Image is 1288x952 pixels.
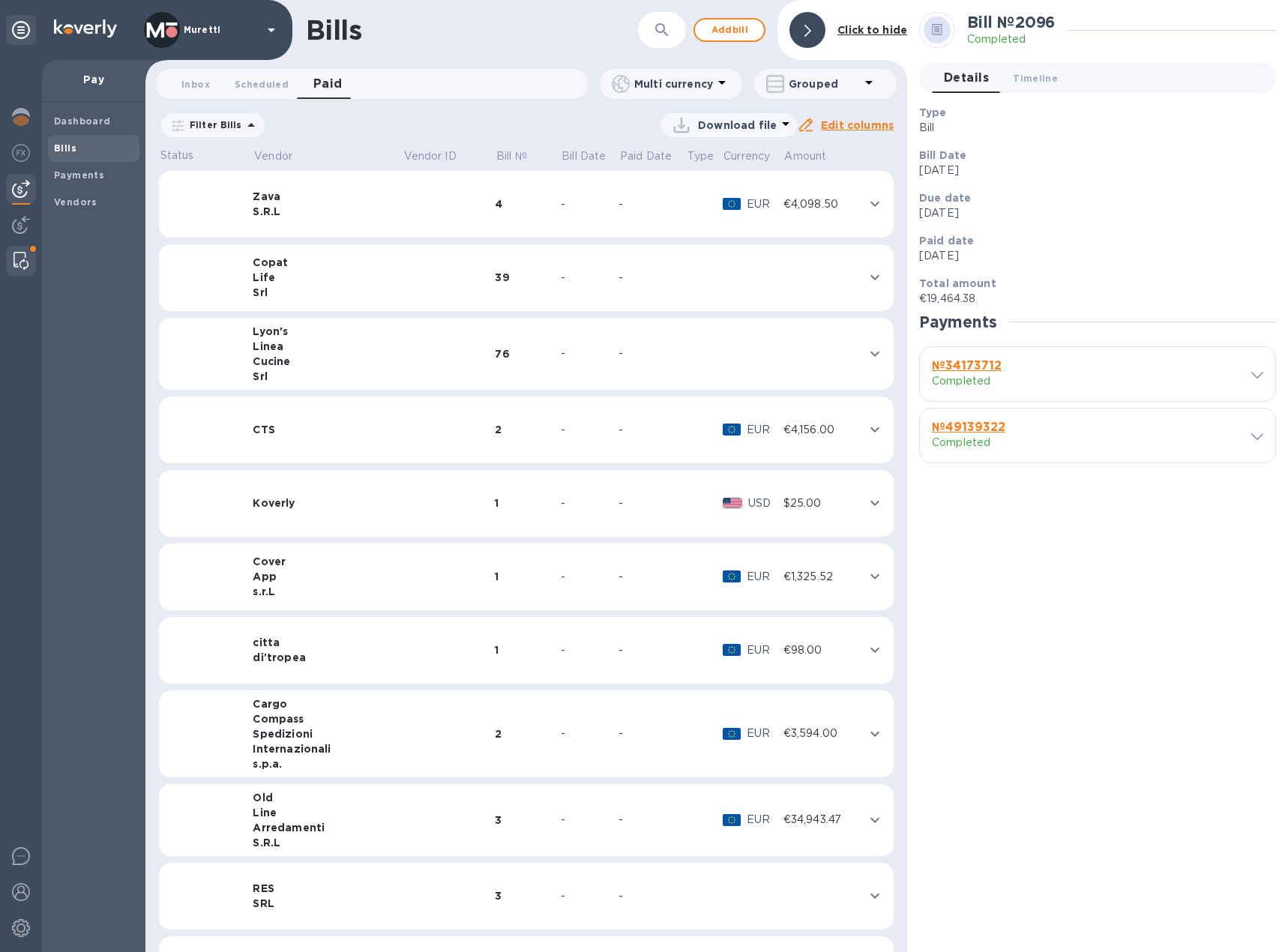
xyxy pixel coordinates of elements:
div: Old [253,790,402,805]
p: Multi currency [634,76,713,91]
div: - [619,196,686,212]
div: - [561,346,619,361]
p: Bill Date [562,148,606,164]
div: Cover [253,554,402,569]
b: № 34173712 [932,358,1002,373]
p: Vendor [254,148,292,164]
div: - [619,495,686,511]
div: s.p.a. [253,756,402,771]
button: expand row [864,639,886,661]
p: €19,464.38 [919,291,1264,307]
p: Grouped [789,76,860,91]
div: $25.00 [783,495,863,511]
div: s.r.L [253,584,402,599]
b: Vendors [54,196,97,208]
p: Currency [723,148,770,164]
div: €4,156.00 [783,422,863,438]
div: - [619,569,686,585]
div: Cargo [253,696,402,711]
span: Amount [784,148,846,164]
div: Srl [253,285,402,300]
div: - [561,422,619,438]
div: CTS [253,422,402,437]
p: Status [160,148,202,163]
span: Vendor [254,148,312,164]
span: Paid Date [620,148,672,164]
div: 39 [495,270,560,285]
button: expand row [864,193,886,215]
div: - [561,726,619,741]
span: Bill № [496,148,547,164]
p: EUR [747,569,783,585]
div: - [619,642,686,658]
div: - [619,346,686,361]
img: Foreign exchange [12,144,30,162]
div: Srl [253,369,402,384]
span: Details [944,67,989,88]
button: expand row [864,418,886,441]
p: [DATE] [919,205,1264,221]
p: EUR [747,642,783,658]
span: Vendor ID [404,148,476,164]
button: expand row [864,565,886,588]
b: Type [919,106,947,118]
div: €1,325.52 [783,569,863,585]
h2: Payments [919,313,997,331]
div: €3,594.00 [783,726,863,741]
div: Internazionali [253,741,402,756]
p: [DATE] [919,248,1264,264]
b: Total amount [919,277,996,289]
div: 2 [495,422,560,437]
div: 3 [495,888,560,903]
div: - [561,495,619,511]
p: Completed [932,435,1081,451]
b: Paid date [919,235,974,247]
div: €98.00 [783,642,863,658]
div: - [619,422,686,438]
div: 76 [495,346,560,361]
div: RES [253,881,402,896]
span: Inbox [181,76,210,92]
div: 4 [495,196,560,211]
div: - [561,642,619,658]
span: Timeline [1013,70,1058,86]
div: Spedizioni [253,726,402,741]
p: Bill № [496,148,527,164]
div: 2 [495,726,560,741]
div: Cucine [253,354,402,369]
p: EUR [747,726,783,741]
div: - [561,812,619,828]
p: USD [748,495,783,511]
button: Addbill [693,18,765,42]
div: 1 [495,495,560,510]
div: €4,098.50 [783,196,863,212]
div: Koverly [253,495,402,510]
div: - [619,812,686,828]
div: Arredamenti [253,820,402,835]
button: expand row [864,885,886,907]
div: 1 [495,642,560,657]
p: Filter Bills [184,118,242,131]
div: €34,943.47 [783,812,863,828]
b: Dashboard [54,115,111,127]
b: Payments [54,169,104,181]
button: expand row [864,266,886,289]
b: Due date [919,192,971,204]
div: Zava [253,189,402,204]
div: - [561,270,619,286]
p: Muretti [184,25,259,35]
div: 1 [495,569,560,584]
p: Amount [784,148,826,164]
div: Linea [253,339,402,354]
div: Copat [253,255,402,270]
button: expand row [864,723,886,745]
p: EUR [747,812,783,828]
div: - [561,888,619,904]
div: App [253,569,402,584]
div: - [561,569,619,585]
u: Edit columns [821,119,894,131]
div: - [561,196,619,212]
span: Type [687,148,714,164]
img: USD [723,498,743,508]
